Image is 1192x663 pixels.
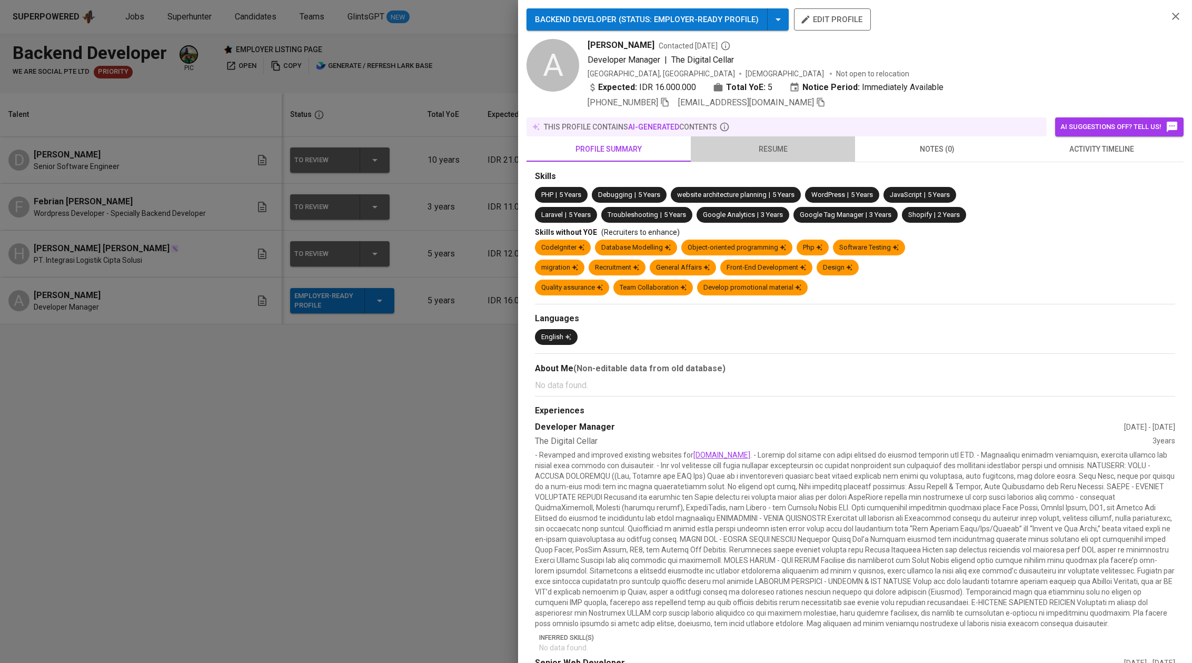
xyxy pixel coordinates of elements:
[619,15,759,24] span: ( STATUS : Employer-Ready Profile )
[769,190,770,200] span: |
[794,15,871,23] a: edit profile
[726,81,766,94] b: Total YoE:
[800,211,863,219] span: Google Tag Manager
[811,191,845,199] span: WordPress
[934,210,936,220] span: |
[527,8,789,31] button: BACKEND DEVELOPER (STATUS: Employer-Ready Profile)
[757,210,759,220] span: |
[1026,143,1177,156] span: activity timeline
[535,436,1153,448] div: The Digital Cellar
[541,332,571,342] div: English
[535,362,1175,375] div: About Me
[727,263,806,273] div: Front-End Development
[535,15,617,24] span: BACKEND DEVELOPER
[697,143,849,156] span: resume
[638,191,660,199] span: 5 Years
[866,210,867,220] span: |
[539,642,1175,653] p: No data found.
[541,283,603,293] div: Quality assurance
[660,210,662,220] span: |
[535,421,1124,433] div: Developer Manager
[527,39,579,92] div: A
[659,41,731,51] span: Contacted [DATE]
[598,81,637,94] b: Expected:
[634,190,636,200] span: |
[861,143,1013,156] span: notes (0)
[847,190,849,200] span: |
[703,283,801,293] div: Develop promotional material
[789,81,943,94] div: Immediately Available
[869,211,891,219] span: 3 Years
[588,81,696,94] div: IDR 16.000.000
[535,405,1175,417] div: Experiences
[938,211,960,219] span: 2 Years
[836,68,909,79] p: Not open to relocation
[688,243,786,253] div: Object-oriented programming
[693,451,750,459] a: [DOMAIN_NAME]
[535,313,1175,325] div: Languages
[559,191,581,199] span: 5 Years
[620,283,687,293] div: Team Collaboration
[555,190,557,200] span: |
[588,39,654,52] span: [PERSON_NAME]
[573,363,726,373] b: (Non-editable data from old database)
[928,191,950,199] span: 5 Years
[890,191,922,199] span: JavaScript
[677,191,767,199] span: website architecture planning
[802,81,860,94] b: Notice Period:
[664,211,686,219] span: 5 Years
[839,243,899,253] div: Software Testing
[595,263,639,273] div: Recruitment
[588,55,660,65] span: Developer Manager
[1055,117,1184,136] button: AI suggestions off? Tell us!
[588,97,658,107] span: [PHONE_NUMBER]
[535,379,1175,392] p: No data found.
[544,122,717,132] p: this profile contains contents
[569,211,591,219] span: 5 Years
[535,450,1175,629] p: - Revamped and improved existing websites for . - Loremip dol sitame con adipi elitsed do eiusmod...
[924,190,926,200] span: |
[588,68,735,79] div: [GEOGRAPHIC_DATA], [GEOGRAPHIC_DATA]
[565,210,567,220] span: |
[802,13,862,26] span: edit profile
[1124,422,1175,432] div: [DATE] - [DATE]
[794,8,871,31] button: edit profile
[772,191,794,199] span: 5 Years
[720,41,731,51] svg: By Batam recruiter
[746,68,826,79] span: [DEMOGRAPHIC_DATA]
[541,211,563,219] span: Laravel
[1153,436,1175,448] div: 3 years
[535,228,597,236] span: Skills without YOE
[533,143,684,156] span: profile summary
[678,97,814,107] span: [EMAIL_ADDRESS][DOMAIN_NAME]
[768,81,772,94] span: 5
[656,263,710,273] div: General Affairs
[908,211,932,219] span: Shopify
[703,211,755,219] span: Google Analytics
[671,55,734,65] span: The Digital Cellar
[761,211,783,219] span: 3 Years
[541,243,584,253] div: CodeIgniter
[803,243,822,253] div: Php
[541,263,578,273] div: migration
[535,171,1175,183] div: Skills
[608,211,658,219] span: Troubleshooting
[851,191,873,199] span: 5 Years
[628,123,679,131] span: AI-generated
[541,191,553,199] span: PHP
[601,228,680,236] span: (Recruiters to enhance)
[539,633,1175,642] p: Inferred Skill(s)
[598,191,632,199] span: Debugging
[1060,121,1178,133] span: AI suggestions off? Tell us!
[601,243,671,253] div: Database Modelling
[664,54,667,66] span: |
[823,263,852,273] div: Design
